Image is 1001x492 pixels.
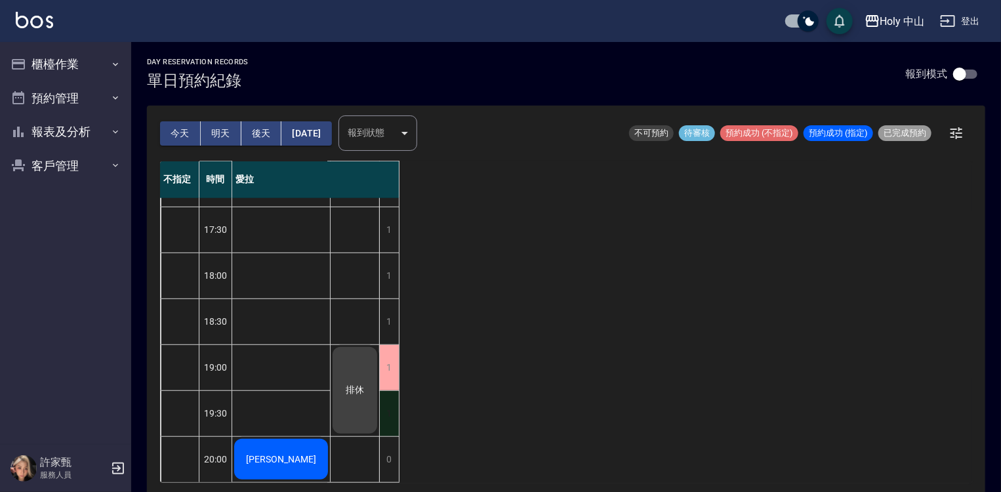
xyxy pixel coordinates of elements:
div: 0 [379,437,399,482]
div: 1 [379,253,399,298]
div: Holy 中山 [880,13,925,30]
button: 客戶管理 [5,149,126,183]
span: [PERSON_NAME] [243,454,319,464]
div: 18:00 [199,253,232,298]
span: 預約成功 (不指定) [720,127,798,139]
button: 登出 [935,9,985,33]
span: 預約成功 (指定) [804,127,873,139]
h3: 單日預約紀錄 [147,72,249,90]
button: Holy 中山 [859,8,930,35]
button: 明天 [201,121,241,146]
div: 19:00 [199,344,232,390]
h2: day Reservation records [147,58,249,66]
span: 待審核 [679,127,715,139]
div: 19:30 [199,390,232,436]
img: Logo [16,12,53,28]
img: Person [10,455,37,482]
p: 服務人員 [40,469,107,481]
button: 後天 [241,121,282,146]
div: 1 [379,345,399,390]
div: 17:30 [199,207,232,253]
button: 報表及分析 [5,115,126,149]
div: 1 [379,299,399,344]
button: 櫃檯作業 [5,47,126,81]
div: 時間 [199,161,232,198]
span: 不可預約 [629,127,674,139]
button: 預約管理 [5,81,126,115]
div: 1 [379,207,399,253]
p: 報到模式 [905,67,947,81]
div: 不指定 [160,161,199,198]
div: 20:00 [199,436,232,482]
button: [DATE] [281,121,331,146]
span: 排休 [343,384,367,396]
button: 今天 [160,121,201,146]
button: save [827,8,853,34]
div: 1 [379,391,399,436]
div: 愛拉 [232,161,399,198]
h5: 許家甄 [40,456,107,469]
div: 18:30 [199,298,232,344]
span: 已完成預約 [878,127,931,139]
